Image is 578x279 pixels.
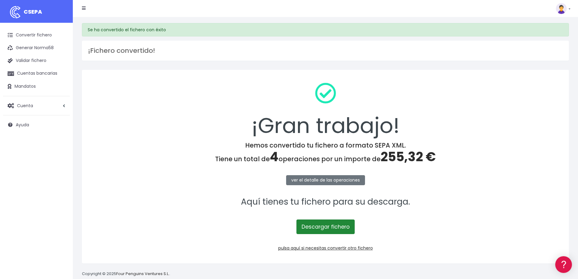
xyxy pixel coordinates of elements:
[6,52,115,61] a: Información general
[90,78,561,141] div: ¡Gran trabajo!
[90,195,561,209] p: Aquí tienes tu fichero para su descarga.
[6,121,115,126] div: Facturación
[6,130,115,140] a: General
[3,67,70,80] a: Cuentas bancarias
[6,86,115,96] a: Problemas habituales
[6,105,115,114] a: Perfiles de empresas
[3,29,70,42] a: Convertir fichero
[556,3,567,14] img: profile
[3,54,70,67] a: Validar fichero
[83,175,117,181] a: POWERED BY ENCHANT
[8,5,23,20] img: logo
[24,8,42,15] span: CSEPA
[82,271,170,277] p: Copyright © 2025 .
[278,245,373,251] a: pulsa aquí si necesitas convertir otro fichero
[6,96,115,105] a: Videotutoriales
[16,122,29,128] span: Ayuda
[90,141,561,165] h4: Hemos convertido tu fichero a formato SEPA XML. Tiene un total de operaciones por un importe de
[380,148,436,166] span: 255,32 €
[270,148,279,166] span: 4
[3,99,70,112] a: Cuenta
[3,80,70,93] a: Mandatos
[3,118,70,131] a: Ayuda
[17,102,33,108] span: Cuenta
[6,42,115,48] div: Información general
[6,77,115,86] a: Formatos
[296,219,355,234] a: Descargar fichero
[6,146,115,151] div: Programadores
[3,42,70,54] a: Generar Norma58
[6,162,115,173] button: Contáctanos
[286,175,365,185] a: ver el detalle de las operaciones
[116,271,169,277] a: Four Penguins Ventures S.L.
[6,67,115,73] div: Convertir ficheros
[88,47,563,55] h3: ¡Fichero convertido!
[6,155,115,165] a: API
[82,23,569,36] div: Se ha convertido el fichero con éxito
